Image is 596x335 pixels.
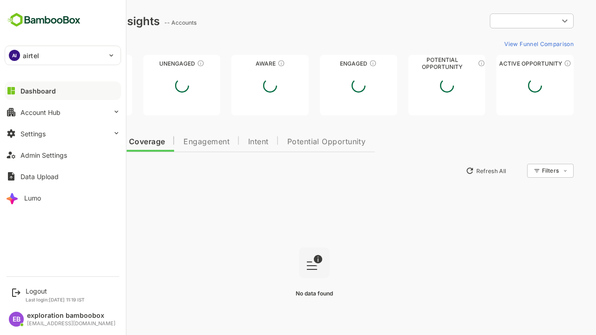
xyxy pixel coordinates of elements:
[337,60,344,67] div: These accounts are warm, further nurturing would qualify them to MQAs
[509,167,526,174] div: Filters
[5,103,121,121] button: Account Hub
[22,60,100,67] div: Unreached
[20,108,61,116] div: Account Hub
[27,321,115,327] div: [EMAIL_ADDRESS][DOMAIN_NAME]
[464,60,541,67] div: Active Opportunity
[468,36,541,51] button: View Funnel Comparison
[531,60,539,67] div: These accounts have open opportunities which might be at any of the Sales Stages
[27,312,115,320] div: exploration bamboobox
[5,124,121,143] button: Settings
[24,194,41,202] div: Lumo
[5,11,83,29] img: BambooboxFullLogoMark.5f36c76dfaba33ec1ec1367b70bb1252.svg
[23,51,39,60] p: airtel
[5,81,121,100] button: Dashboard
[5,167,121,186] button: Data Upload
[199,60,276,67] div: Aware
[20,151,67,159] div: Admin Settings
[22,162,90,179] button: New Insights
[20,87,56,95] div: Dashboard
[445,60,453,67] div: These accounts are MQAs and can be passed on to Inside Sales
[132,19,167,26] ag: -- Accounts
[5,146,121,164] button: Admin Settings
[20,173,59,181] div: Data Upload
[164,60,172,67] div: These accounts have not shown enough engagement and need nurturing
[151,138,197,146] span: Engagement
[32,138,132,146] span: Data Quality and Coverage
[216,138,236,146] span: Intent
[20,130,46,138] div: Settings
[429,163,478,178] button: Refresh All
[26,287,85,295] div: Logout
[9,50,20,61] div: AI
[5,188,121,207] button: Lumo
[5,46,121,65] div: AIairtel
[22,14,127,28] div: Dashboard Insights
[255,138,333,146] span: Potential Opportunity
[111,60,188,67] div: Unengaged
[26,297,85,302] p: Last login: [DATE] 11:19 IST
[376,60,453,67] div: Potential Opportunity
[263,290,300,297] span: No data found
[245,60,252,67] div: These accounts have just entered the buying cycle and need further nurturing
[9,312,24,327] div: EB
[76,60,83,67] div: These accounts have not been engaged with for a defined time period
[287,60,365,67] div: Engaged
[508,162,541,179] div: Filters
[457,13,541,29] div: ​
